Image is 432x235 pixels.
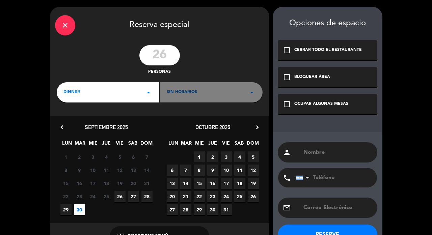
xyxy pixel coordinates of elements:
span: JUE [207,139,218,150]
span: 20 [167,191,178,202]
i: close [61,21,69,29]
input: Teléfono [296,168,370,187]
span: 19 [114,178,126,189]
span: 19 [248,178,259,189]
span: 5 [114,151,126,163]
span: 8 [194,165,205,176]
span: LUN [61,139,73,150]
div: Argentina: +54 [296,168,312,187]
span: 28 [180,204,191,215]
span: 7 [180,165,191,176]
span: 31 [221,204,232,215]
span: 22 [194,191,205,202]
span: 12 [114,165,126,176]
span: 18 [101,178,112,189]
div: CERRAR TODO EL RESTAURANTE [294,47,362,54]
span: SAB [234,139,245,150]
span: DOM [247,139,258,150]
span: 1 [60,151,72,163]
span: 6 [128,151,139,163]
span: 25 [234,191,245,202]
span: Sin horarios [167,89,197,96]
span: 30 [207,204,218,215]
span: 11 [234,165,245,176]
span: 26 [248,191,259,202]
i: chevron_right [254,124,261,131]
span: 9 [74,165,85,176]
span: 17 [221,178,232,189]
span: septiembre 2025 [85,124,128,130]
span: 14 [141,165,153,176]
span: 26 [114,191,126,202]
span: 8 [60,165,72,176]
span: 1 [194,151,205,163]
input: Nombre [303,148,372,157]
span: 24 [221,191,232,202]
span: VIE [114,139,125,150]
span: 15 [194,178,205,189]
span: 15 [60,178,72,189]
i: arrow_drop_down [144,88,153,96]
span: 6 [167,165,178,176]
span: MAR [181,139,192,150]
span: 4 [234,151,245,163]
div: Reserva especial [50,7,269,42]
span: 20 [128,178,139,189]
span: 4 [101,151,112,163]
span: 25 [101,191,112,202]
span: 22 [60,191,72,202]
i: email [283,204,291,212]
span: 29 [194,204,205,215]
span: 13 [128,165,139,176]
input: Correo Electrónico [303,203,372,212]
span: DOM [140,139,152,150]
span: 27 [128,191,139,202]
i: check_box_outline_blank [283,46,291,54]
input: 0 [139,45,180,65]
span: octubre 2025 [195,124,230,130]
i: chevron_left [58,124,65,131]
div: BLOQUEAR ÁREA [294,74,330,81]
span: 12 [248,165,259,176]
span: VIE [220,139,232,150]
span: MIE [88,139,99,150]
span: 10 [221,165,232,176]
span: 17 [87,178,99,189]
span: 9 [207,165,218,176]
span: 18 [234,178,245,189]
span: MAR [75,139,86,150]
span: 30 [74,204,85,215]
i: arrow_drop_down [248,88,256,96]
span: 16 [74,178,85,189]
span: 13 [167,178,178,189]
span: 7 [141,151,153,163]
span: MIE [194,139,205,150]
span: 2 [207,151,218,163]
span: 23 [74,191,85,202]
span: 27 [167,204,178,215]
span: 28 [141,191,153,202]
span: 2 [74,151,85,163]
span: LUN [168,139,179,150]
span: 21 [141,178,153,189]
i: person [283,148,291,156]
span: 11 [101,165,112,176]
i: check_box_outline_blank [283,100,291,108]
span: SAB [127,139,138,150]
span: 3 [221,151,232,163]
span: 24 [87,191,99,202]
span: 16 [207,178,218,189]
span: personas [148,69,171,76]
span: 21 [180,191,191,202]
span: 3 [87,151,99,163]
span: 5 [248,151,259,163]
div: OCUPAR ALGUNAS MESAS [294,101,348,108]
span: 14 [180,178,191,189]
span: JUE [101,139,112,150]
span: dinner [63,89,80,96]
i: phone [283,174,291,182]
span: 10 [87,165,99,176]
span: 23 [207,191,218,202]
span: 29 [60,204,72,215]
i: check_box_outline_blank [283,73,291,81]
